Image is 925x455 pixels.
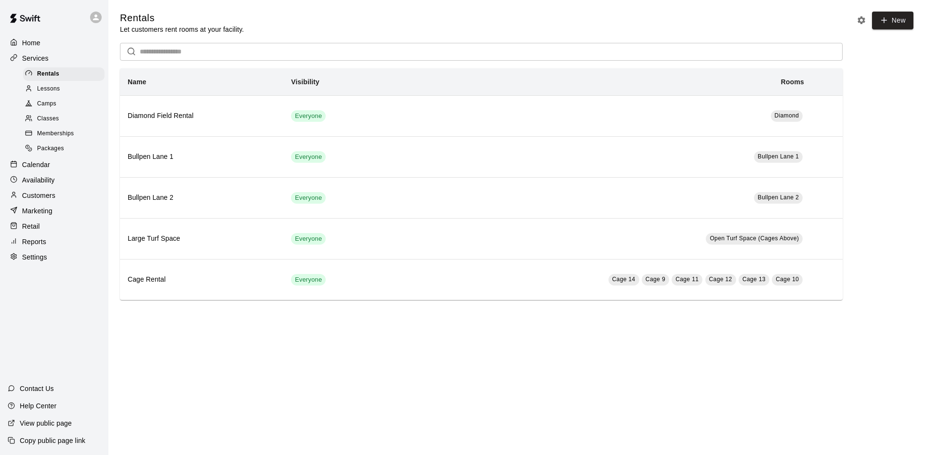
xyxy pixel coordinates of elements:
[120,68,843,300] table: simple table
[22,53,49,63] p: Services
[37,144,64,154] span: Packages
[8,173,101,187] a: Availability
[291,112,326,121] span: Everyone
[120,25,244,34] p: Let customers rent rooms at your facility.
[775,112,799,119] span: Diamond
[8,204,101,218] a: Marketing
[37,99,56,109] span: Camps
[612,276,635,283] span: Cage 14
[128,193,276,203] h6: Bullpen Lane 2
[291,110,326,122] div: This service is visible to all of your customers
[23,127,108,142] a: Memberships
[291,78,319,86] b: Visibility
[22,191,55,200] p: Customers
[20,418,72,428] p: View public page
[675,276,699,283] span: Cage 11
[22,175,55,185] p: Availability
[742,276,766,283] span: Cage 13
[20,436,85,445] p: Copy public page link
[709,276,732,283] span: Cage 12
[23,142,108,156] a: Packages
[128,234,276,244] h6: Large Turf Space
[128,78,146,86] b: Name
[8,234,101,249] a: Reports
[776,276,799,283] span: Cage 10
[710,235,799,242] span: Open Turf Space (Cages Above)
[22,38,40,48] p: Home
[23,67,105,81] div: Rentals
[8,157,101,172] a: Calendar
[22,206,53,216] p: Marketing
[854,13,869,27] button: Rental settings
[37,69,59,79] span: Rentals
[37,129,74,139] span: Memberships
[8,36,101,50] a: Home
[23,81,108,96] a: Lessons
[8,250,101,264] a: Settings
[23,97,108,112] a: Camps
[291,151,326,163] div: This service is visible to all of your customers
[291,233,326,245] div: This service is visible to all of your customers
[758,194,799,201] span: Bullpen Lane 2
[8,188,101,203] a: Customers
[120,12,244,25] h5: Rentals
[37,84,60,94] span: Lessons
[22,252,47,262] p: Settings
[23,112,105,126] div: Classes
[23,82,105,96] div: Lessons
[291,234,326,244] span: Everyone
[128,111,276,121] h6: Diamond Field Rental
[781,78,804,86] b: Rooms
[8,51,101,65] a: Services
[128,274,276,285] h6: Cage Rental
[646,276,665,283] span: Cage 9
[22,237,46,247] p: Reports
[872,12,913,29] a: New
[291,274,326,286] div: This service is visible to all of your customers
[37,114,59,124] span: Classes
[23,66,108,81] a: Rentals
[22,221,40,231] p: Retail
[22,160,50,169] p: Calendar
[20,401,56,411] p: Help Center
[8,219,101,234] a: Retail
[23,97,105,111] div: Camps
[291,192,326,204] div: This service is visible to all of your customers
[291,194,326,203] span: Everyone
[23,142,105,156] div: Packages
[291,153,326,162] span: Everyone
[291,275,326,285] span: Everyone
[23,127,105,141] div: Memberships
[758,153,799,160] span: Bullpen Lane 1
[128,152,276,162] h6: Bullpen Lane 1
[23,112,108,127] a: Classes
[20,384,54,393] p: Contact Us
